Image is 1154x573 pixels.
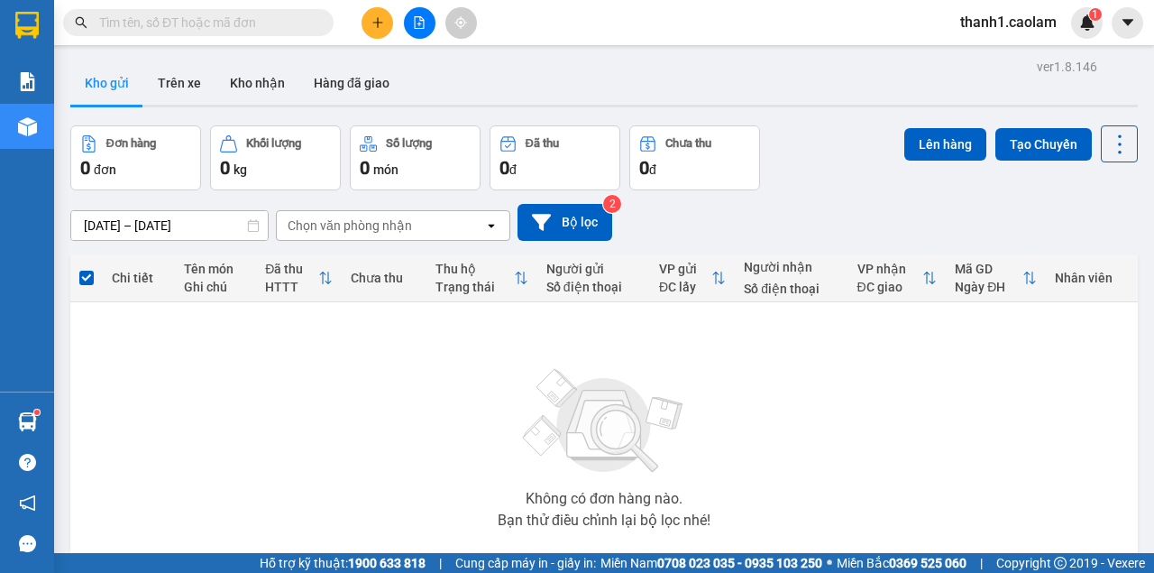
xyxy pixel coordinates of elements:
[143,61,215,105] button: Trên xe
[265,280,317,294] div: HTTT
[639,157,649,179] span: 0
[517,204,612,241] button: Bộ lọc
[946,254,1046,302] th: Toggle SortBy
[744,260,838,274] div: Người nhận
[15,12,39,39] img: logo-vxr
[955,280,1022,294] div: Ngày ĐH
[256,254,341,302] th: Toggle SortBy
[744,282,838,296] div: Số điện thoại
[373,162,398,177] span: món
[657,556,822,570] strong: 0708 023 035 - 0935 103 250
[299,61,404,105] button: Hàng đã giao
[827,559,832,567] span: ⚪️
[246,137,301,150] div: Khối lượng
[1079,14,1095,31] img: icon-new-feature
[490,125,620,190] button: Đã thu0đ
[904,128,986,161] button: Lên hàng
[220,157,230,179] span: 0
[546,280,641,294] div: Số điện thoại
[19,535,36,552] span: message
[955,262,1022,276] div: Mã GD
[34,410,40,415] sup: 1
[70,125,201,190] button: Đơn hàng0đơn
[94,162,116,177] span: đơn
[1092,8,1098,21] span: 1
[439,553,442,573] span: |
[288,217,412,235] div: Chọn văn phòng nhận
[857,262,923,276] div: VP nhận
[499,157,509,179] span: 0
[371,16,384,29] span: plus
[18,412,37,431] img: warehouse-icon
[1054,557,1067,569] span: copyright
[18,72,37,91] img: solution-icon
[1089,8,1102,21] sup: 1
[351,271,417,285] div: Chưa thu
[112,271,166,285] div: Chi tiết
[184,262,248,276] div: Tên món
[260,553,426,573] span: Hỗ trợ kỹ thuật:
[360,157,370,179] span: 0
[106,137,156,150] div: Đơn hàng
[889,556,966,570] strong: 0369 525 060
[665,137,711,150] div: Chưa thu
[650,254,735,302] th: Toggle SortBy
[234,162,247,177] span: kg
[386,137,432,150] div: Số lượng
[454,16,467,29] span: aim
[184,280,248,294] div: Ghi chú
[1055,271,1129,285] div: Nhân viên
[1120,14,1136,31] span: caret-down
[426,254,537,302] th: Toggle SortBy
[546,262,641,276] div: Người gửi
[210,125,341,190] button: Khối lượng0kg
[19,454,36,471] span: question-circle
[404,7,435,39] button: file-add
[995,128,1092,161] button: Tạo Chuyến
[75,16,87,29] span: search
[509,162,517,177] span: đ
[1037,57,1097,77] div: ver 1.8.146
[484,218,499,233] svg: open
[857,280,923,294] div: ĐC giao
[18,117,37,136] img: warehouse-icon
[413,16,426,29] span: file-add
[659,280,711,294] div: ĐC lấy
[71,211,268,240] input: Select a date range.
[265,262,317,276] div: Đã thu
[526,492,682,506] div: Không có đơn hàng nào.
[70,61,143,105] button: Kho gửi
[600,553,822,573] span: Miền Nam
[603,195,621,213] sup: 2
[946,11,1071,33] span: thanh1.caolam
[455,553,596,573] span: Cung cấp máy in - giấy in:
[659,262,711,276] div: VP gửi
[435,280,514,294] div: Trạng thái
[1112,7,1143,39] button: caret-down
[649,162,656,177] span: đ
[80,157,90,179] span: 0
[514,358,694,485] img: svg+xml;base64,PHN2ZyBjbGFzcz0ibGlzdC1wbHVnX19zdmciIHhtbG5zPSJodHRwOi8vd3d3LnczLm9yZy8yMDAwL3N2Zy...
[350,125,481,190] button: Số lượng0món
[362,7,393,39] button: plus
[215,61,299,105] button: Kho nhận
[348,556,426,570] strong: 1900 633 818
[837,553,966,573] span: Miền Bắc
[526,137,559,150] div: Đã thu
[980,553,983,573] span: |
[498,513,710,528] div: Bạn thử điều chỉnh lại bộ lọc nhé!
[445,7,477,39] button: aim
[435,262,514,276] div: Thu hộ
[629,125,760,190] button: Chưa thu0đ
[848,254,947,302] th: Toggle SortBy
[19,494,36,512] span: notification
[99,13,312,32] input: Tìm tên, số ĐT hoặc mã đơn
